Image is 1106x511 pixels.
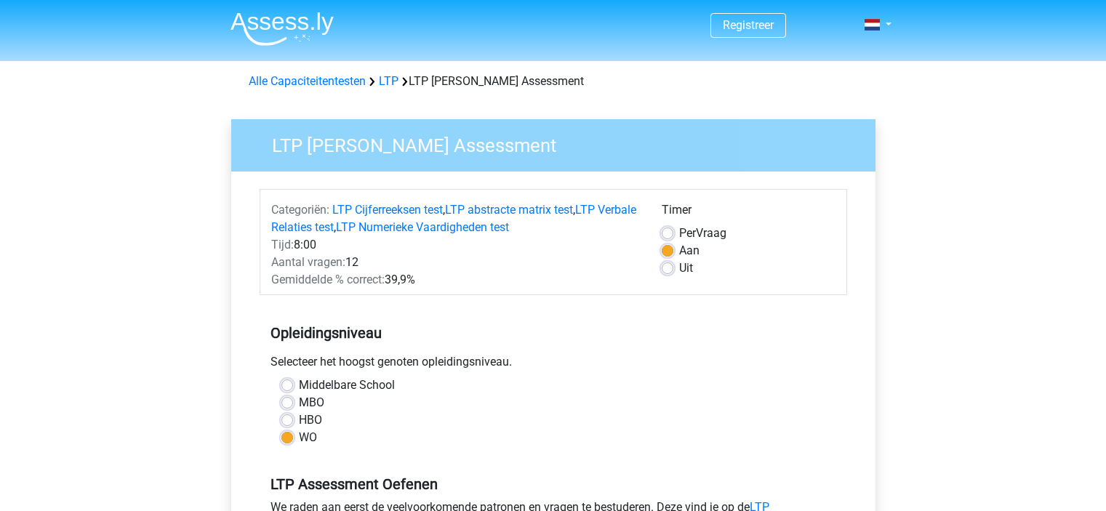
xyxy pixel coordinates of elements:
[260,254,651,271] div: 12
[679,225,726,242] label: Vraag
[679,259,693,277] label: Uit
[662,201,835,225] div: Timer
[332,203,443,217] a: LTP Cijferreeksen test
[271,273,385,286] span: Gemiddelde % correct:
[243,73,864,90] div: LTP [PERSON_NAME] Assessment
[679,242,700,259] label: Aan
[379,74,398,88] a: LTP
[260,271,651,289] div: 39,9%
[271,475,836,493] h5: LTP Assessment Oefenen
[723,18,774,32] a: Registreer
[271,255,345,269] span: Aantal vragen:
[249,74,366,88] a: Alle Capaciteitentesten
[299,429,317,446] label: WO
[231,12,334,46] img: Assessly
[445,203,573,217] a: LTP abstracte matrix test
[260,353,847,377] div: Selecteer het hoogst genoten opleidingsniveau.
[255,129,865,157] h3: LTP [PERSON_NAME] Assessment
[260,201,651,236] div: , , ,
[271,318,836,347] h5: Opleidingsniveau
[299,411,322,429] label: HBO
[271,238,294,252] span: Tijd:
[299,377,395,394] label: Middelbare School
[271,203,329,217] span: Categoriën:
[299,394,324,411] label: MBO
[336,220,509,234] a: LTP Numerieke Vaardigheden test
[679,226,696,240] span: Per
[260,236,651,254] div: 8:00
